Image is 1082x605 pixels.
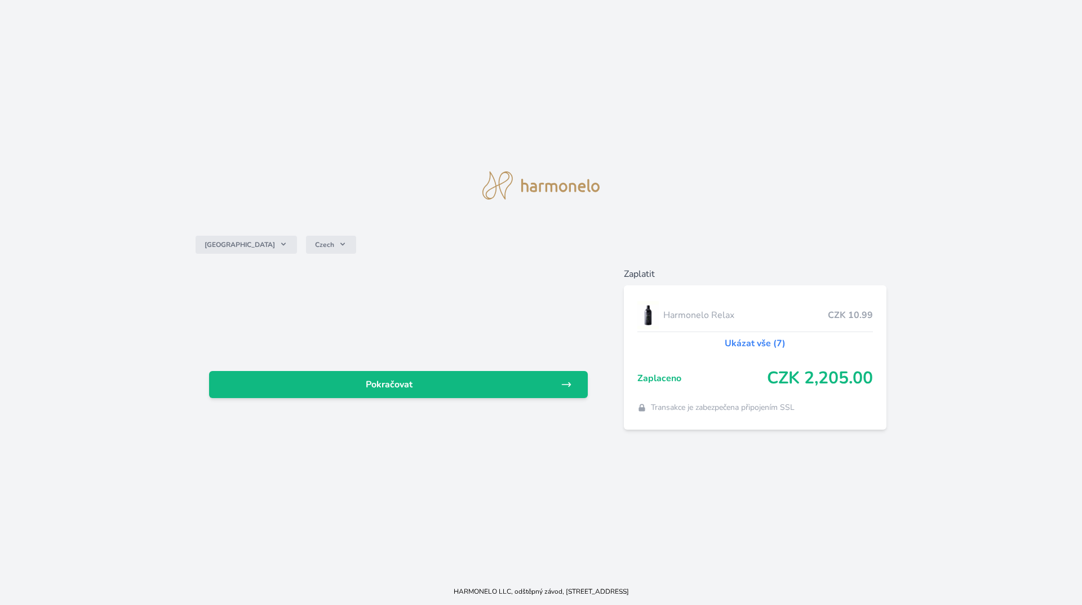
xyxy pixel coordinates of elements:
span: [GEOGRAPHIC_DATA] [205,240,275,249]
span: CZK 10.99 [828,308,873,322]
span: Pokračovat [218,378,561,391]
button: Czech [306,236,356,254]
span: Transakce je zabezpečena připojením SSL [651,402,795,413]
img: CLEAN_RELAX_se_stinem_x-lo.jpg [637,301,659,329]
span: Zaplaceno [637,372,768,385]
a: Ukázat vše (7) [725,337,786,350]
h6: Zaplatit [624,267,887,281]
img: logo.svg [482,171,600,200]
span: Czech [315,240,334,249]
span: CZK 2,205.00 [767,368,873,388]
button: [GEOGRAPHIC_DATA] [196,236,297,254]
span: Harmonelo Relax [663,308,828,322]
a: Pokračovat [209,371,588,398]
